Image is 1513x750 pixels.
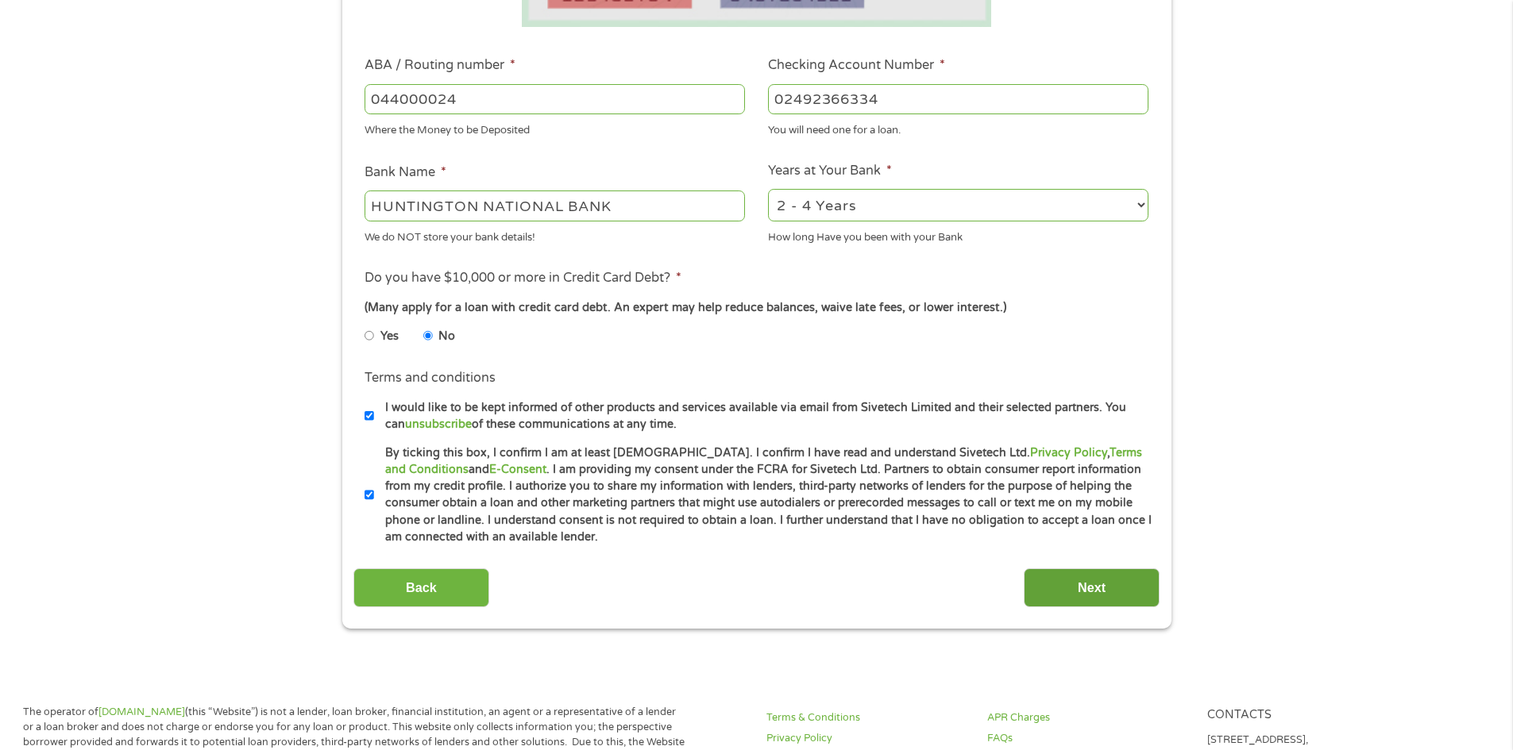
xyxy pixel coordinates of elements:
a: APR Charges [987,710,1189,725]
a: E-Consent [489,463,546,476]
label: ABA / Routing number [365,57,515,74]
a: [DOMAIN_NAME] [98,706,185,718]
div: How long Have you been with your Bank [768,224,1148,245]
div: We do NOT store your bank details! [365,224,745,245]
input: 345634636 [768,84,1148,114]
div: You will need one for a loan. [768,117,1148,139]
a: unsubscribe [405,417,472,431]
label: I would like to be kept informed of other products and services available via email from Sivetech... [374,399,1153,433]
label: Checking Account Number [768,57,945,74]
div: Where the Money to be Deposited [365,117,745,139]
label: Do you have $10,000 or more in Credit Card Debt? [365,270,681,287]
a: Terms & Conditions [766,710,968,725]
label: No [438,328,455,345]
a: FAQs [987,731,1189,746]
input: Next [1024,568,1160,607]
label: Yes [380,328,399,345]
label: Terms and conditions [365,370,496,387]
label: By ticking this box, I confirm I am at least [DEMOGRAPHIC_DATA]. I confirm I have read and unders... [374,444,1153,546]
input: Back [353,568,489,607]
a: Privacy Policy [1030,446,1107,460]
input: 263177916 [365,84,745,114]
div: (Many apply for a loan with credit card debt. An expert may help reduce balances, waive late fees... [365,299,1148,317]
a: Terms and Conditions [385,446,1142,476]
h4: Contacts [1207,708,1409,723]
label: Years at Your Bank [768,163,892,179]
label: Bank Name [365,164,446,181]
a: Privacy Policy [766,731,968,746]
